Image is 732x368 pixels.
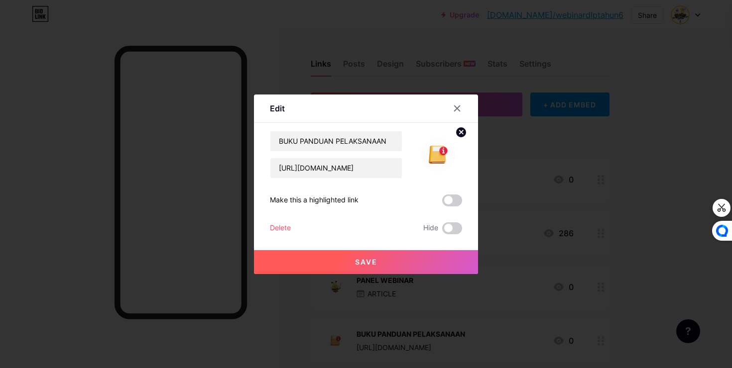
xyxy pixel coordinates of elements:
[270,102,285,114] div: Edit
[414,131,462,179] img: link_thumbnail
[254,250,478,274] button: Save
[270,222,291,234] div: Delete
[355,258,377,266] span: Save
[270,131,402,151] input: Title
[423,222,438,234] span: Hide
[270,158,402,178] input: URL
[270,194,359,206] div: Make this a highlighted link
